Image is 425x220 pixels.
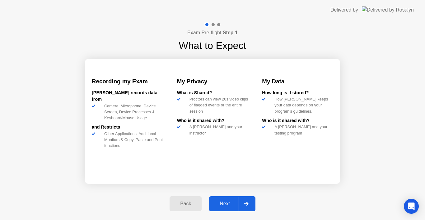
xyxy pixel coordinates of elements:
button: Back [170,196,202,211]
div: A [PERSON_NAME] and your testing program [272,124,333,136]
div: A [PERSON_NAME] and your instructor [187,124,248,136]
div: Next [211,201,239,207]
div: How [PERSON_NAME] keeps your data depends on your program’s guidelines. [272,96,333,114]
div: What is Shared? [177,90,248,96]
div: Proctors can view 20s video clips of flagged events or the entire session [187,96,248,114]
button: Next [209,196,255,211]
div: How long is it stored? [262,90,333,96]
div: Back [171,201,200,207]
h1: What to Expect [179,38,246,53]
div: and Restricts [92,124,163,131]
div: Other Applications, Additional Monitors & Copy, Paste and Print functions [102,131,163,149]
h3: My Data [262,77,333,86]
div: Camera, Microphone, Device Screen, Device Processes & Keyboard/Mouse Usage [102,103,163,121]
h4: Exam Pre-flight: [187,29,238,37]
div: [PERSON_NAME] records data from [92,90,163,103]
h3: Recording my Exam [92,77,163,86]
div: Open Intercom Messenger [404,199,419,214]
div: Who is it shared with? [177,117,248,124]
h3: My Privacy [177,77,248,86]
div: Delivered by [330,6,358,14]
img: Delivered by Rosalyn [362,6,414,13]
div: Who is it shared with? [262,117,333,124]
b: Step 1 [223,30,238,35]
